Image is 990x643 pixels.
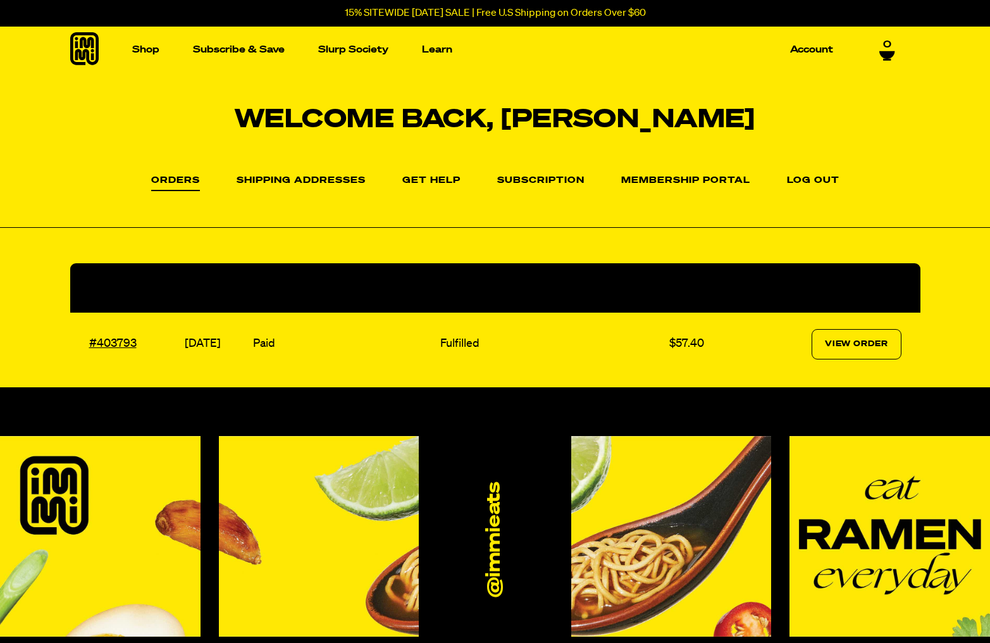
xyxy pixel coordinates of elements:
[787,176,839,186] a: Log out
[127,27,838,73] nav: Main navigation
[812,329,901,359] a: View Order
[789,436,990,637] img: Instagram
[70,263,182,313] th: Order
[497,176,585,186] a: Subscription
[313,40,393,59] a: Slurp Society
[437,313,666,376] td: Fulfilled
[89,338,137,349] a: #403793
[666,313,740,376] td: $57.40
[219,436,419,637] img: Instagram
[345,8,646,19] p: 15% SITEWIDE [DATE] SALE | Free U.S Shipping on Orders Over $60
[484,482,506,597] a: @immieats
[250,263,437,313] th: Payment Status
[621,176,750,186] a: Membership Portal
[402,176,461,186] a: Get Help
[571,436,772,637] img: Instagram
[437,263,666,313] th: Fulfillment Status
[883,39,891,51] span: 0
[879,39,895,61] a: 0
[237,176,366,186] a: Shipping Addresses
[182,313,250,376] td: [DATE]
[188,40,290,59] a: Subscribe & Save
[417,40,457,59] a: Learn
[127,40,164,59] a: Shop
[250,313,437,376] td: Paid
[785,40,838,59] a: Account
[151,176,200,191] a: Orders
[182,263,250,313] th: Date
[666,263,740,313] th: Total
